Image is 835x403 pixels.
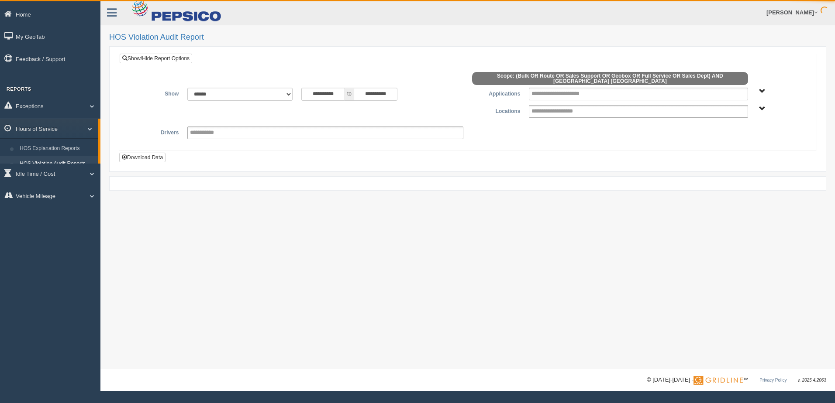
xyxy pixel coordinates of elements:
[16,141,98,157] a: HOS Explanation Reports
[126,126,183,137] label: Drivers
[472,72,748,85] span: Scope: (Bulk OR Route OR Sales Support OR Geobox OR Full Service OR Sales Dept) AND [GEOGRAPHIC_D...
[345,88,354,101] span: to
[647,376,826,385] div: © [DATE]-[DATE] - ™
[126,88,183,98] label: Show
[694,376,743,385] img: Gridline
[119,153,166,162] button: Download Data
[468,88,524,98] label: Applications
[120,54,192,63] a: Show/Hide Report Options
[109,33,826,42] h2: HOS Violation Audit Report
[468,105,524,116] label: Locations
[798,378,826,383] span: v. 2025.4.2063
[759,378,787,383] a: Privacy Policy
[16,156,98,172] a: HOS Violation Audit Reports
